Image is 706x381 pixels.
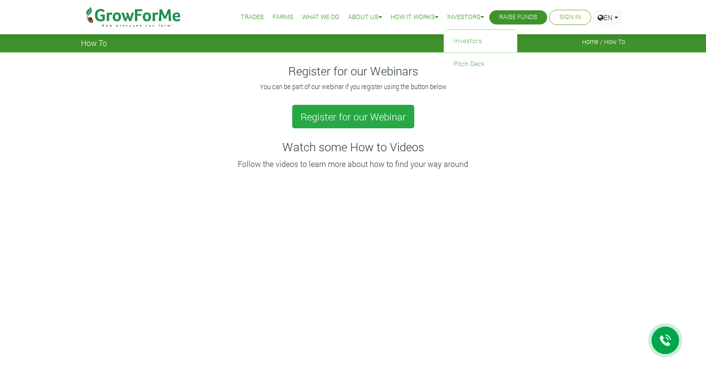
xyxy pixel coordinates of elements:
p: Follow the videos to learn more about how to find your way around [82,158,624,170]
span: How To [81,38,107,48]
h4: Register for our Webinars [81,64,625,78]
a: Register for our Webinar [292,105,414,128]
a: Investors [444,30,517,52]
h4: Watch some How to Videos [81,140,625,154]
a: Raise Funds [499,12,537,23]
span: Home / How To [582,38,625,46]
a: What We Do [302,12,339,23]
p: You can be part of our webinar if you register using the button below [82,82,624,92]
a: About Us [348,12,382,23]
a: Trades [241,12,264,23]
a: Farms [273,12,293,23]
a: How it Works [391,12,438,23]
a: Sign In [559,12,581,23]
a: EN [593,10,623,25]
a: Pitch Deck [444,53,517,75]
a: Investors [447,12,484,23]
